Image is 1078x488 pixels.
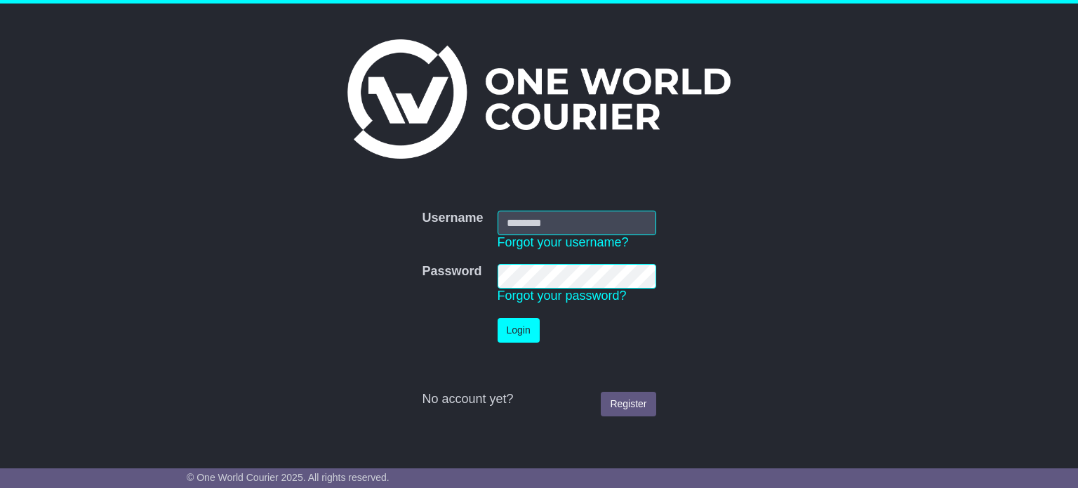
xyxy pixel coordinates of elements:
[347,39,731,159] img: One World
[422,392,656,407] div: No account yet?
[498,235,629,249] a: Forgot your username?
[498,318,540,343] button: Login
[422,211,483,226] label: Username
[601,392,656,416] a: Register
[498,289,627,303] a: Forgot your password?
[422,264,481,279] label: Password
[187,472,390,483] span: © One World Courier 2025. All rights reserved.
